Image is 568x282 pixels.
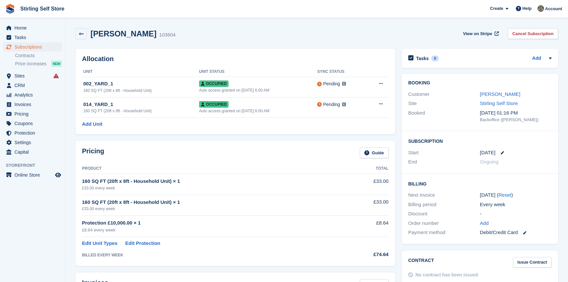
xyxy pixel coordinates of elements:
[14,71,54,80] span: Sites
[3,90,62,99] a: menu
[14,42,54,52] span: Subscriptions
[490,5,503,12] span: Create
[408,220,480,227] div: Order number
[480,149,495,157] time: 2025-08-31 00:00:00 UTC
[14,23,54,33] span: Home
[408,257,434,268] h2: Contract
[14,170,54,180] span: Online Store
[51,60,62,67] div: NEW
[408,138,552,144] h2: Subscription
[513,257,552,268] a: Issue Contract
[3,81,62,90] a: menu
[532,55,541,62] a: Add
[348,163,388,174] th: Total
[522,5,532,12] span: Help
[3,71,62,80] a: menu
[408,229,480,236] div: Payment method
[480,229,552,236] div: Debit/Credit Card
[199,101,229,108] span: Occupied
[14,33,54,42] span: Tasks
[480,220,489,227] a: Add
[408,80,552,86] h2: Booking
[14,119,54,128] span: Coupons
[408,109,480,123] div: Booked
[15,61,47,67] span: Price increases
[82,219,348,227] div: Protection £10,000.00 × 1
[83,80,199,88] div: 002_YARD_1
[342,82,346,86] img: icon-info-grey-7440780725fd019a000dd9b08b2336e03edf1995a4989e88bcd33f0948082b44.svg
[317,67,365,77] th: Sync Status
[199,108,317,114] div: Auto access granted on [DATE] 6:00 AM
[82,252,348,258] div: BILLED EVERY WEEK
[18,3,67,14] a: Stirling Self Store
[480,100,518,106] a: Stirling Self Store
[545,6,562,12] span: Account
[480,159,498,164] span: Ongoing
[480,191,552,199] div: [DATE] ( )
[3,147,62,157] a: menu
[408,149,480,157] div: Start
[323,101,340,108] div: Pending
[3,23,62,33] a: menu
[348,216,388,237] td: £8.64
[342,102,346,106] img: icon-info-grey-7440780725fd019a000dd9b08b2336e03edf1995a4989e88bcd33f0948082b44.svg
[3,170,62,180] a: menu
[460,28,500,39] a: View on Stripe
[463,31,492,37] span: View on Stripe
[6,162,65,169] span: Storefront
[3,138,62,147] a: menu
[3,100,62,109] a: menu
[82,185,348,191] div: £33.00 every week
[199,87,317,93] div: Auto access granted on [DATE] 6:00 AM
[348,251,388,258] div: £74.64
[15,53,62,59] a: Contracts
[3,42,62,52] a: menu
[159,31,175,39] div: 103604
[480,201,552,208] div: Every week
[14,90,54,99] span: Analytics
[480,91,520,97] a: [PERSON_NAME]
[498,192,511,198] a: Reset
[125,240,160,247] a: Edit Protection
[408,158,480,166] div: End
[5,4,15,14] img: stora-icon-8386f47178a22dfd0bd8f6a31ec36ba5ce8667c1dd55bd0f319d3a0aa187defe.svg
[14,147,54,157] span: Capital
[82,178,348,185] div: 160 SQ FT (20ft x 8ft - Household Unit) × 1
[408,201,480,208] div: Billing period
[408,210,480,218] div: Discount
[54,171,62,179] a: Preview store
[408,191,480,199] div: Next invoice
[82,206,348,212] div: £33.00 every week
[480,117,552,123] div: Backoffice ([PERSON_NAME])
[82,227,348,233] div: £8.64 every week
[14,100,54,109] span: Invoices
[199,80,229,87] span: Occupied
[323,80,340,87] div: Pending
[82,67,199,77] th: Unit
[53,73,59,78] i: Smart entry sync failures have occurred
[3,128,62,138] a: menu
[480,109,552,117] div: [DATE] 01:16 PM
[416,271,478,278] div: No contract has been issued
[408,91,480,98] div: Customer
[82,199,348,206] div: 160 SQ FT (20ft x 8ft - Household Unit) × 1
[3,33,62,42] a: menu
[14,128,54,138] span: Protection
[360,147,389,158] a: Guide
[82,55,389,63] h2: Allocation
[82,120,102,128] a: Add Unit
[14,109,54,119] span: Pricing
[14,138,54,147] span: Settings
[348,195,388,215] td: £33.00
[431,55,439,61] div: 0
[3,109,62,119] a: menu
[480,210,552,218] div: -
[91,29,156,38] h2: [PERSON_NAME]
[82,240,117,247] a: Edit Unit Types
[199,67,317,77] th: Unit Status
[408,180,552,187] h2: Billing
[408,100,480,107] div: Site
[82,147,104,158] h2: Pricing
[82,163,348,174] th: Product
[83,108,199,114] div: 160 SQ FT (20ft x 8ft - Household Unit)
